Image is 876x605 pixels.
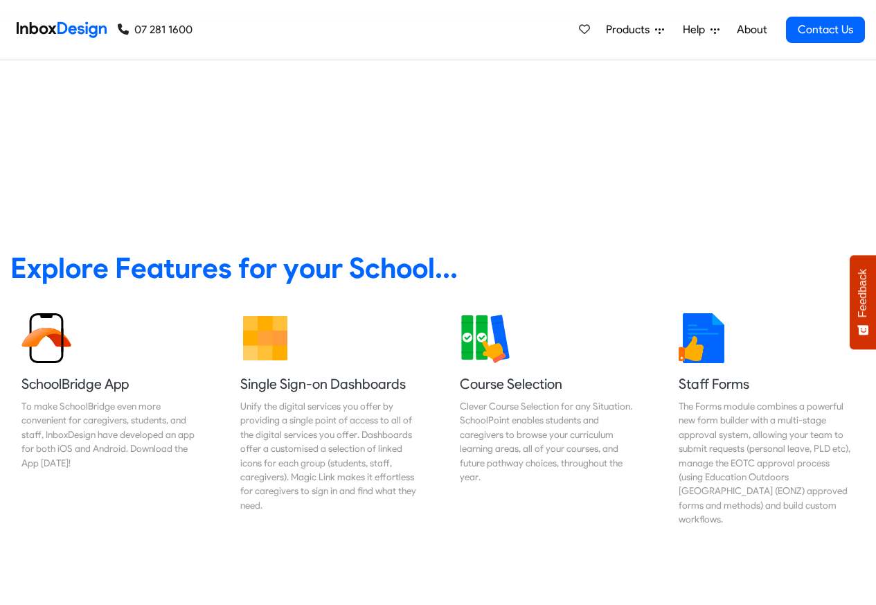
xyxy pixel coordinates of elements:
[677,16,725,44] a: Help
[679,374,855,394] h5: Staff Forms
[606,21,655,38] span: Products
[600,16,670,44] a: Products
[229,302,427,538] a: Single Sign-on Dashboards Unify the digital services you offer by providing a single point of acc...
[449,302,647,538] a: Course Selection Clever Course Selection for any Situation. SchoolPoint enables students and care...
[683,21,710,38] span: Help
[118,21,193,38] a: 07 281 1600
[21,374,197,394] h5: SchoolBridge App
[460,313,510,363] img: 2022_01_13_icon_course_selection.svg
[240,399,416,512] div: Unify the digital services you offer by providing a single point of access to all of the digital ...
[679,399,855,527] div: The Forms module combines a powerful new form builder with a multi-stage approval system, allowin...
[857,269,869,317] span: Feedback
[850,255,876,349] button: Feedback - Show survey
[733,16,771,44] a: About
[21,399,197,470] div: To make SchoolBridge even more convenient for caregivers, students, and staff, InboxDesign have d...
[10,250,866,286] heading: Explore Features for your School...
[460,374,636,394] h5: Course Selection
[460,399,636,484] div: Clever Course Selection for any Situation. SchoolPoint enables students and caregivers to browse ...
[786,17,865,43] a: Contact Us
[679,313,728,363] img: 2022_01_13_icon_thumbsup.svg
[240,313,290,363] img: 2022_01_13_icon_grid.svg
[240,374,416,394] h5: Single Sign-on Dashboards
[21,313,71,363] img: 2022_01_13_icon_sb_app.svg
[10,302,208,538] a: SchoolBridge App To make SchoolBridge even more convenient for caregivers, students, and staff, I...
[668,302,866,538] a: Staff Forms The Forms module combines a powerful new form builder with a multi-stage approval sys...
